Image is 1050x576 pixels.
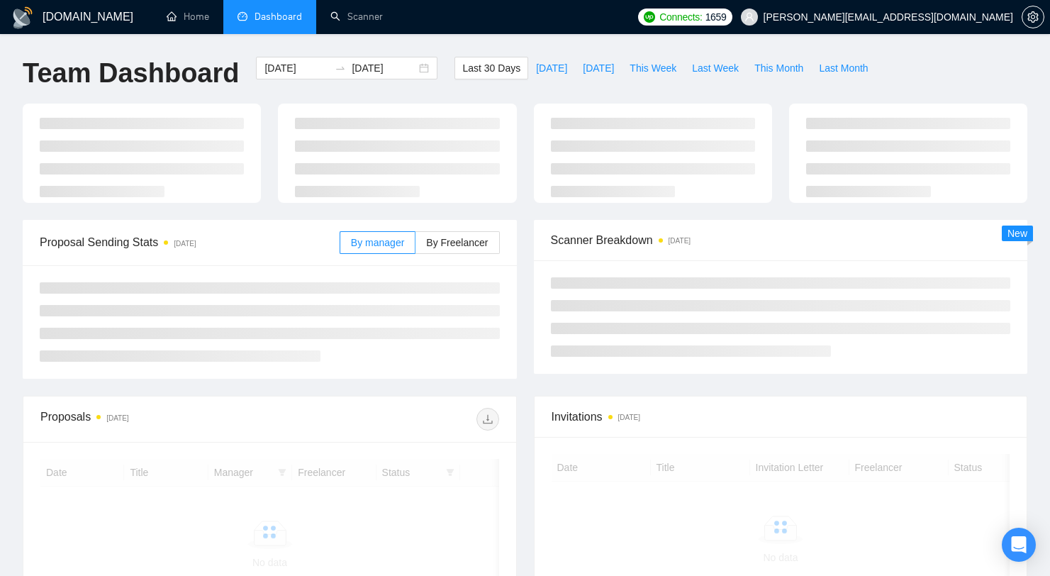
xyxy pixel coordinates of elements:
[747,57,811,79] button: This Month
[819,60,868,76] span: Last Month
[255,11,302,23] span: Dashboard
[264,60,329,76] input: Start date
[106,414,128,422] time: [DATE]
[1022,11,1044,23] a: setting
[744,12,754,22] span: user
[536,60,567,76] span: [DATE]
[583,60,614,76] span: [DATE]
[644,11,655,23] img: upwork-logo.png
[669,237,691,245] time: [DATE]
[174,240,196,248] time: [DATE]
[352,60,416,76] input: End date
[238,11,247,21] span: dashboard
[618,414,640,421] time: [DATE]
[40,233,340,251] span: Proposal Sending Stats
[1022,11,1044,23] span: setting
[705,9,727,25] span: 1659
[692,60,739,76] span: Last Week
[335,62,346,74] span: to
[1022,6,1044,28] button: setting
[330,11,383,23] a: searchScanner
[684,57,747,79] button: Last Week
[575,57,622,79] button: [DATE]
[551,231,1011,249] span: Scanner Breakdown
[528,57,575,79] button: [DATE]
[811,57,876,79] button: Last Month
[40,408,269,431] div: Proposals
[23,57,239,90] h1: Team Dashboard
[552,408,1010,426] span: Invitations
[754,60,803,76] span: This Month
[454,57,528,79] button: Last 30 Days
[167,11,209,23] a: homeHome
[1007,228,1027,239] span: New
[630,60,676,76] span: This Week
[351,237,404,248] span: By manager
[659,9,702,25] span: Connects:
[622,57,684,79] button: This Week
[11,6,34,29] img: logo
[462,60,520,76] span: Last 30 Days
[1002,528,1036,562] div: Open Intercom Messenger
[335,62,346,74] span: swap-right
[426,237,488,248] span: By Freelancer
